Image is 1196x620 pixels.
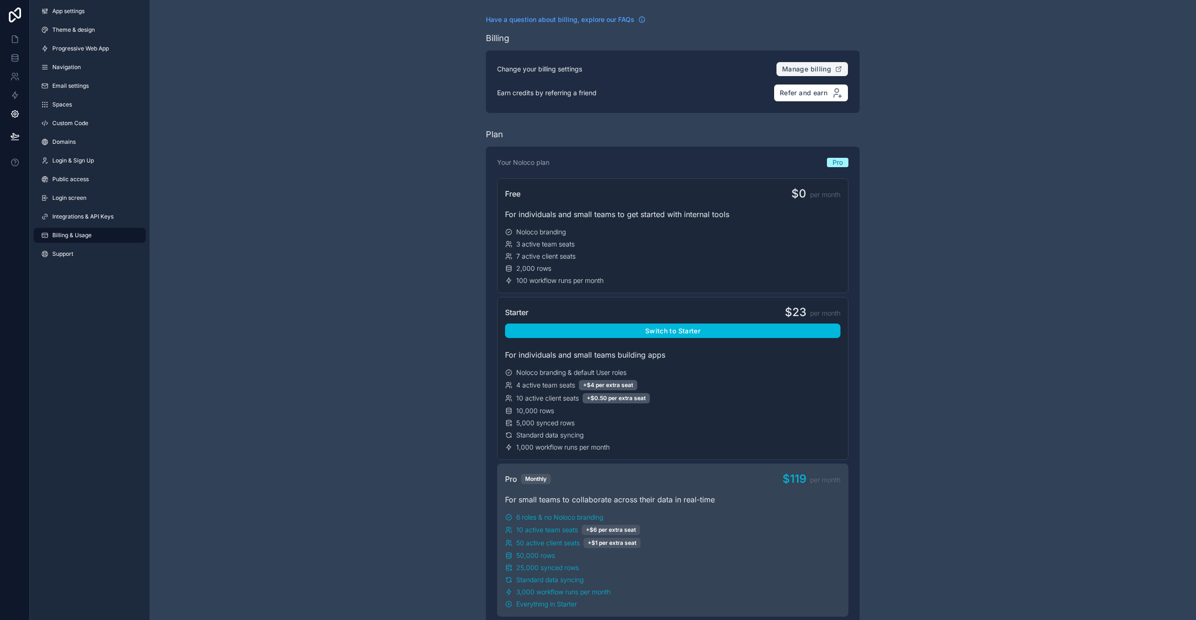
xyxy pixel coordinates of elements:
[497,88,597,98] p: Earn credits by referring a friend
[516,264,551,273] span: 2,000 rows
[810,475,840,485] span: per month
[516,563,579,572] span: 25,000 synced rows
[583,393,650,403] div: +$0.50 per extra seat
[833,158,843,167] span: Pro
[52,26,95,34] span: Theme & design
[52,232,92,239] span: Billing & Usage
[810,309,840,318] span: per month
[52,101,72,108] span: Spaces
[582,525,640,535] div: +$6 per extra seat
[52,157,94,164] span: Login & Sign Up
[34,60,146,75] a: Navigation
[505,209,840,220] div: For individuals and small teams to get started with internal tools
[486,128,503,141] div: Plan
[785,305,806,320] span: $23
[516,551,555,560] span: 50,000 rows
[516,276,604,285] span: 100 workflow runs per month
[516,538,580,548] span: 50 active client seats
[516,599,577,609] span: Everything in Starter
[505,307,528,318] span: Starter
[516,430,584,440] span: Standard data syncing
[34,4,146,19] a: App settings
[34,153,146,168] a: Login & Sign Up
[505,349,840,360] div: For individuals and small teams building apps
[34,228,146,243] a: Billing & Usage
[780,89,827,97] span: Refer and earn
[34,22,146,37] a: Theme & design
[783,472,806,486] span: $119
[782,65,831,73] span: Manage billing
[52,45,109,52] span: Progressive Web App
[486,15,634,24] span: Have a question about billing, explore our FAQs
[516,252,576,261] span: 7 active client seats
[52,63,81,71] span: Navigation
[505,494,840,505] div: For small teams to collaborate across their data in real-time
[52,82,89,90] span: Email settings
[52,120,88,127] span: Custom Code
[774,84,848,102] button: Refer and earn
[516,368,626,377] span: Noloco branding & default User roles
[34,116,146,131] a: Custom Code
[34,247,146,261] a: Support
[791,186,806,201] span: $0
[516,587,611,597] span: 3,000 workflow runs per month
[516,575,584,585] span: Standard data syncing
[34,78,146,93] a: Email settings
[497,158,549,167] p: Your Noloco plan
[505,188,520,199] span: Free
[505,324,840,338] button: Switch to Starter
[52,176,89,183] span: Public access
[34,134,146,149] a: Domains
[579,380,637,390] div: +$4 per extra seat
[52,213,114,220] span: Integrations & API Keys
[52,194,86,202] span: Login screen
[521,474,551,484] div: Monthly
[516,394,579,403] span: 10 active client seats
[584,538,641,548] div: +$1 per extra seat
[34,41,146,56] a: Progressive Web App
[505,473,517,485] span: Pro
[516,380,575,390] span: 4 active team seats
[34,209,146,224] a: Integrations & API Keys
[34,172,146,187] a: Public access
[810,190,840,199] span: per month
[34,97,146,112] a: Spaces
[52,138,76,146] span: Domains
[486,15,646,24] a: Have a question about billing, explore our FAQs
[34,190,146,205] a: Login screen
[52,7,85,15] span: App settings
[516,418,575,428] span: 5,000 synced rows
[486,32,509,45] div: Billing
[516,406,554,416] span: 10,000 rows
[516,525,578,535] span: 10 active team seats
[52,250,73,258] span: Support
[516,443,610,452] span: 1,000 workflow runs per month
[516,240,575,249] span: 3 active team seats
[516,513,603,522] span: 6 roles & no Noloco branding
[776,62,848,77] button: Manage billing
[497,64,582,74] p: Change your billing settings
[516,227,566,237] span: Noloco branding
